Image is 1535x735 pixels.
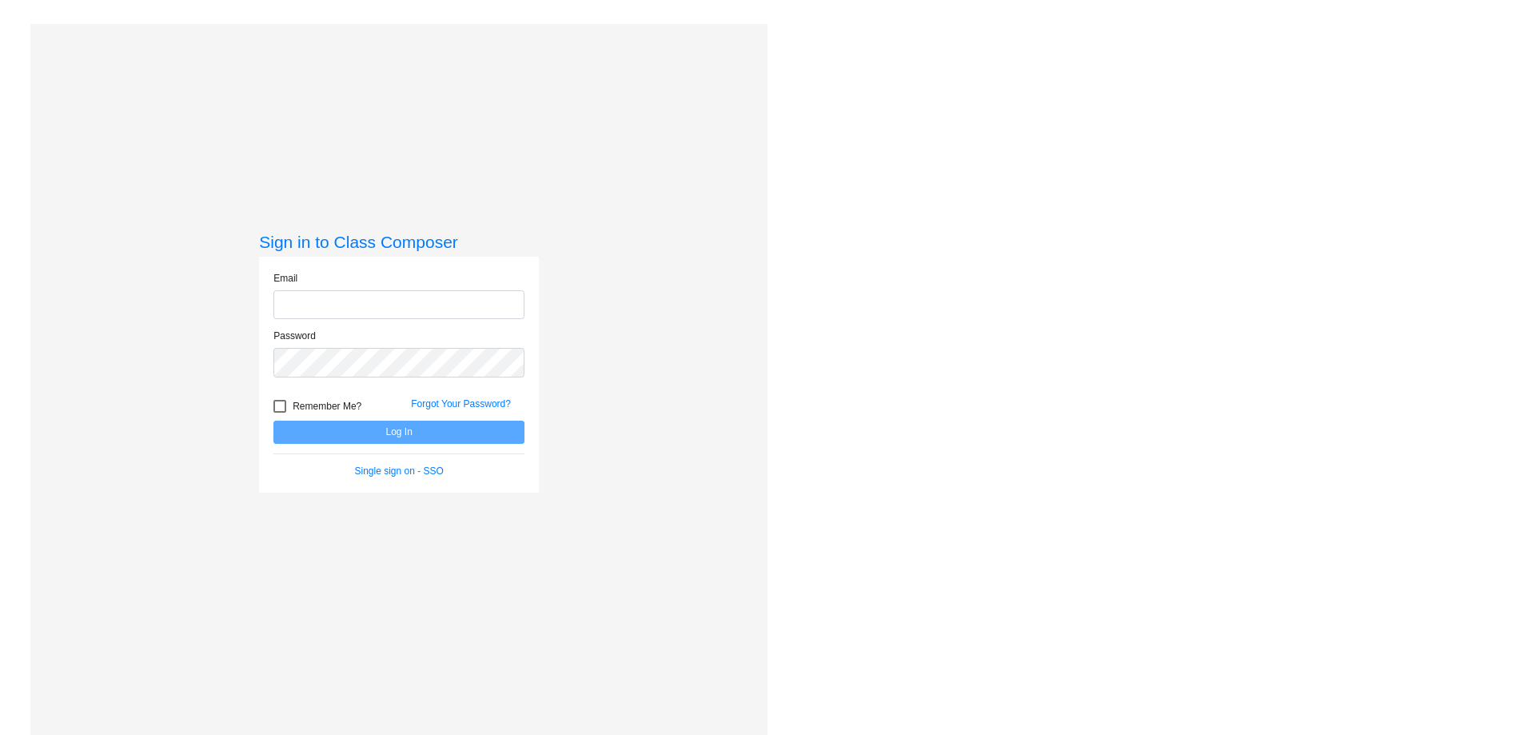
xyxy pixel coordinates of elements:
a: Single sign on - SSO [355,465,444,477]
button: Log In [273,421,524,444]
a: Forgot Your Password? [411,398,511,409]
h3: Sign in to Class Composer [259,232,539,252]
span: Remember Me? [293,397,361,416]
label: Password [273,329,316,343]
label: Email [273,271,297,286]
